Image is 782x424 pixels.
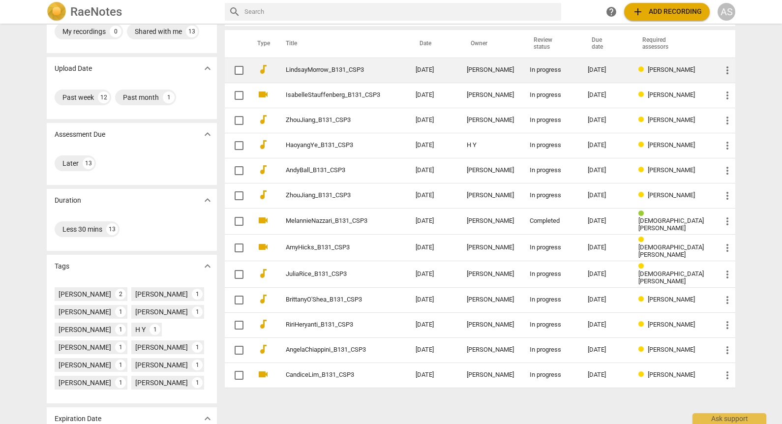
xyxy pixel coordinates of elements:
div: 1 [115,360,126,370]
td: [DATE] [408,58,459,83]
div: [DATE] [588,321,623,329]
td: [DATE] [408,363,459,388]
div: [DATE] [588,296,623,303]
img: Logo [47,2,66,22]
div: [PERSON_NAME] [59,289,111,299]
div: [PERSON_NAME] [59,325,111,334]
div: [DATE] [588,271,623,278]
span: expand_more [202,128,213,140]
th: Required assessors [631,30,714,58]
span: Review status: completed [638,210,648,217]
button: Show more [200,127,215,142]
a: AndyBall_B131_CSP3 [286,167,380,174]
div: 0 [110,26,121,37]
a: LindsayMorrow_B131_CSP3 [286,66,380,74]
div: [PERSON_NAME] [59,378,111,388]
span: [PERSON_NAME] [648,321,695,328]
td: [DATE] [408,261,459,288]
span: Review status: in progress [638,296,648,303]
div: In progress [530,91,572,99]
div: Shared with me [135,27,182,36]
div: [PERSON_NAME] [467,296,514,303]
span: [DEMOGRAPHIC_DATA][PERSON_NAME] [638,270,704,285]
div: [PERSON_NAME] [467,117,514,124]
div: 1 [192,360,203,370]
td: [DATE] [408,208,459,235]
div: [DATE] [588,167,623,174]
div: [PERSON_NAME] [467,346,514,354]
div: Past week [62,92,94,102]
a: ZhouJiang_B131_CSP3 [286,192,380,199]
div: [PERSON_NAME] [59,307,111,317]
span: audiotrack [257,139,269,151]
div: Completed [530,217,572,225]
span: videocam [257,368,269,380]
a: AmyHicks_B131_CSP3 [286,244,380,251]
span: Review status: in progress [638,141,648,149]
span: Review status: in progress [638,91,648,98]
th: Owner [459,30,522,58]
span: Add recording [632,6,702,18]
p: Tags [55,261,69,272]
span: more_vert [722,269,733,280]
div: My recordings [62,27,106,36]
td: [DATE] [408,312,459,337]
div: Less 30 mins [62,224,102,234]
span: more_vert [722,115,733,126]
input: Search [244,4,557,20]
h2: RaeNotes [70,5,122,19]
a: MelannieNazzari_B131_CSP3 [286,217,380,225]
span: Review status: in progress [638,321,648,328]
span: audiotrack [257,343,269,355]
span: expand_more [202,260,213,272]
span: Review status: in progress [638,371,648,378]
span: Review status: in progress [638,263,648,270]
div: In progress [530,142,572,149]
span: audiotrack [257,63,269,75]
div: [PERSON_NAME] [135,342,188,352]
span: audiotrack [257,268,269,279]
p: Duration [55,195,81,206]
p: Assessment Due [55,129,105,140]
div: [PERSON_NAME] [135,378,188,388]
div: In progress [530,346,572,354]
div: 1 [115,324,126,335]
span: audiotrack [257,318,269,330]
a: HaoyangYe_B131_CSP3 [286,142,380,149]
div: [PERSON_NAME] [467,371,514,379]
span: more_vert [722,165,733,177]
div: [PERSON_NAME] [467,91,514,99]
div: 13 [186,26,198,37]
span: videocam [257,241,269,253]
td: [DATE] [408,108,459,133]
span: audiotrack [257,114,269,125]
div: H Y [135,325,146,334]
th: Review status [522,30,580,58]
div: [DATE] [588,371,623,379]
span: [PERSON_NAME] [648,296,695,303]
td: [DATE] [408,133,459,158]
span: [PERSON_NAME] [648,371,695,378]
span: more_vert [722,64,733,76]
div: [PERSON_NAME] [467,271,514,278]
span: more_vert [722,190,733,202]
th: Type [249,30,274,58]
td: [DATE] [408,287,459,312]
div: 1 [115,377,126,388]
p: Upload Date [55,63,92,74]
div: 1 [115,342,126,353]
span: Review status: in progress [638,116,648,123]
span: videocam [257,214,269,226]
div: Later [62,158,79,168]
div: [PERSON_NAME] [467,192,514,199]
span: Review status: in progress [638,236,648,243]
th: Date [408,30,459,58]
div: 1 [192,377,203,388]
div: [DATE] [588,244,623,251]
span: Review status: in progress [638,346,648,353]
span: add [632,6,644,18]
a: LogoRaeNotes [47,2,217,22]
span: Review status: in progress [638,191,648,199]
span: videocam [257,89,269,100]
span: search [229,6,241,18]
